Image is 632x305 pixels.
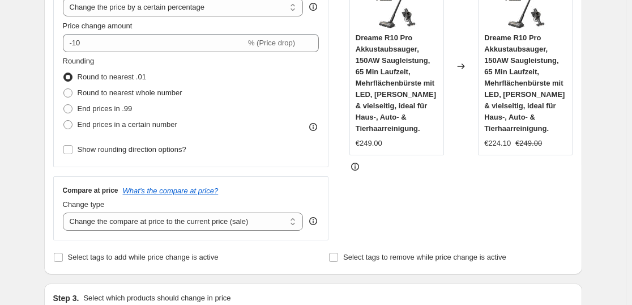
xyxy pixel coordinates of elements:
[83,293,230,304] p: Select which products should change in price
[248,39,295,47] span: % (Price drop)
[63,22,133,30] span: Price change amount
[308,215,319,227] div: help
[123,187,219,195] button: What's the compare at price?
[78,73,146,81] span: Round to nearest .01
[78,88,182,97] span: Round to nearest whole number
[484,138,511,149] div: €224.10
[78,120,177,129] span: End prices in a certain number
[356,138,382,149] div: €249.00
[78,145,186,154] span: Show rounding direction options?
[53,293,79,304] h2: Step 3.
[308,1,319,12] div: help
[356,33,436,133] span: Dreame R10 Pro Akkustaubsauger, 150AW Saugleistung, 65 Min Laufzeit, Mehrflächenbürste mit LED, [...
[68,253,219,261] span: Select tags to add while price change is active
[63,200,105,209] span: Change type
[63,34,246,52] input: -15
[63,186,118,195] h3: Compare at price
[63,57,95,65] span: Rounding
[343,253,506,261] span: Select tags to remove while price change is active
[515,138,542,149] strike: €249.00
[78,104,133,113] span: End prices in .99
[484,33,565,133] span: Dreame R10 Pro Akkustaubsauger, 150AW Saugleistung, 65 Min Laufzeit, Mehrflächenbürste mit LED, [...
